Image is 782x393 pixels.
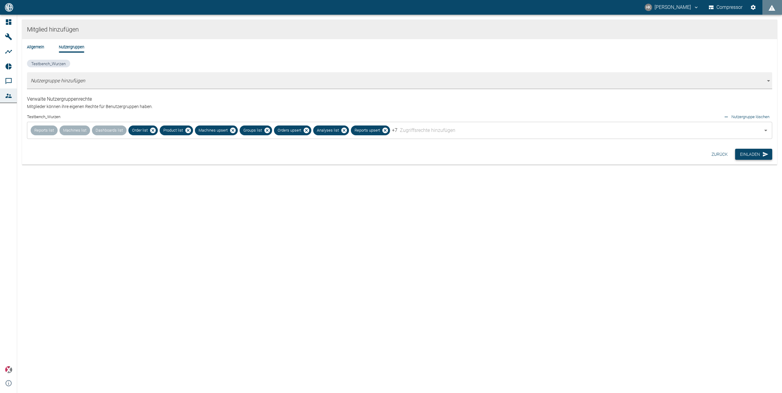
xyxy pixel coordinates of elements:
h6: Verwalte Nutzergruppenrechte [27,95,153,103]
em: Nutzergruppe hinzufügen [31,78,85,84]
p: Mitglieder können ihre eigenen Rechte für Benutzergruppen haben. [27,103,153,110]
button: delete [723,112,771,122]
span: Product list [160,127,187,134]
input: Zugriffsrechte hinzufügen [398,125,752,136]
div: Machines upsert [195,125,238,135]
span: Mitglied hinzufügen [27,24,772,34]
div: Product list [160,125,193,135]
button: Einstellungen [748,2,759,13]
span: Order list [128,127,151,134]
span: Analyses list [313,127,343,134]
button: Zurück [709,149,730,160]
img: logo [4,3,14,11]
button: heiner.kaestner@neuman-esser.de [644,2,700,13]
span: Reports upsert [351,127,384,134]
small: Testbench_Wurzen [27,114,60,120]
span: Machines upsert [195,127,231,134]
button: Öffnen [761,126,770,135]
div: Usergroup list [27,72,772,89]
div: Order list [128,125,158,135]
span: Testbench_Wurzen [28,61,69,67]
button: Compressor [708,2,744,13]
span: +7 [392,127,397,134]
img: Xplore Logo [5,366,12,373]
div: Analyses list [313,125,349,135]
div: Orders upsert [274,125,311,135]
div: Reports upsert [351,125,390,135]
span: Groups list [240,127,266,134]
div: Groups list [240,125,272,135]
li: Nutzergruppen [59,44,84,50]
small: Nutzergruppe löschen [731,113,769,120]
li: Allgemein [27,44,44,50]
span: Orders upsert [274,127,305,134]
button: Einladen [735,149,772,160]
div: HK [645,4,652,11]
